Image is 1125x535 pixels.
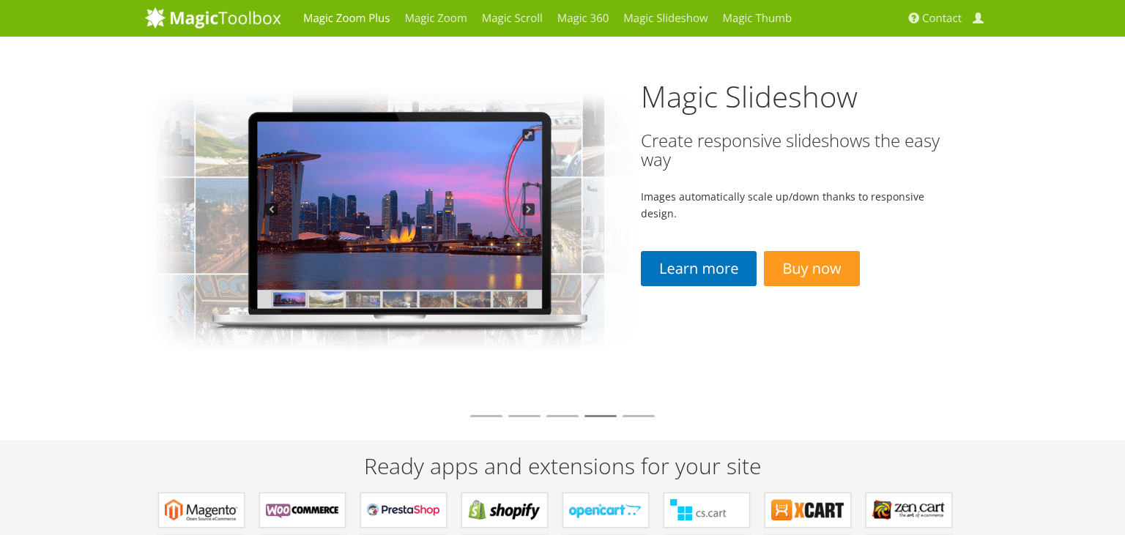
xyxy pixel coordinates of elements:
[266,499,339,521] b: Plugins for WooCommerce
[765,493,851,528] a: Modules for X-Cart
[468,499,541,521] b: Apps for Shopify
[641,188,943,222] p: Images automatically scale up/down thanks to responsive design.
[771,499,844,521] b: Modules for X-Cart
[367,499,440,521] b: Modules for PrestaShop
[165,499,238,521] b: Extensions for Magento
[360,493,447,528] a: Modules for PrestaShop
[641,131,943,170] h3: Create responsive slideshows the easy way
[145,454,980,478] h2: Ready apps and extensions for your site
[145,70,642,411] img: magicslideshow-02.png
[569,499,642,521] b: Modules for OpenCart
[866,493,952,528] a: Plugins for Zen Cart
[641,251,757,287] a: Learn more
[764,251,859,287] a: Buy now
[922,11,962,26] span: Contact
[872,499,946,521] b: Plugins for Zen Cart
[641,76,858,116] a: Magic Slideshow
[145,7,281,29] img: MagicToolbox.com - Image tools for your website
[461,493,548,528] a: Apps for Shopify
[670,499,743,521] b: Add-ons for CS-Cart
[562,493,649,528] a: Modules for OpenCart
[664,493,750,528] a: Add-ons for CS-Cart
[259,493,346,528] a: Plugins for WooCommerce
[158,493,245,528] a: Extensions for Magento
